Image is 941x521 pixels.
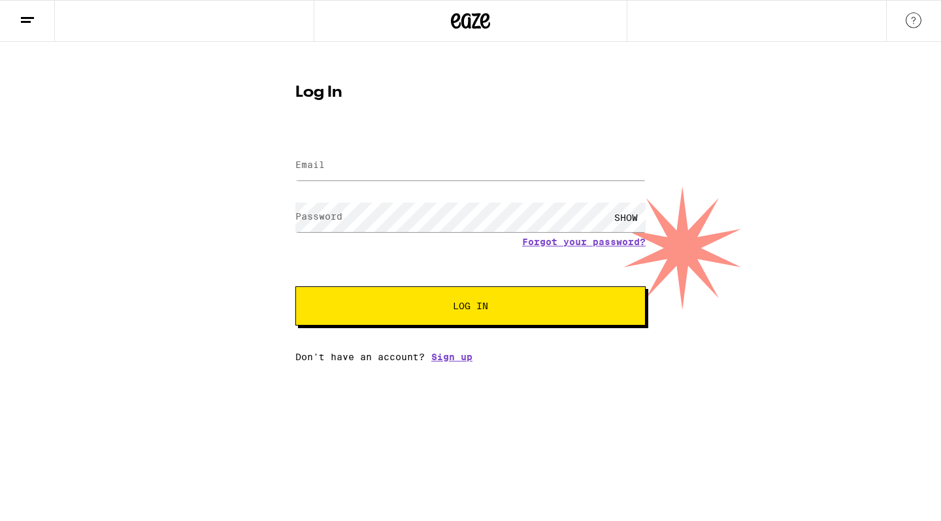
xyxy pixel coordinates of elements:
[522,237,646,247] a: Forgot your password?
[295,286,646,326] button: Log In
[606,203,646,232] div: SHOW
[431,352,472,362] a: Sign up
[295,160,325,170] label: Email
[453,301,488,311] span: Log In
[295,151,646,180] input: Email
[295,352,646,362] div: Don't have an account?
[295,211,342,222] label: Password
[295,85,646,101] h1: Log In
